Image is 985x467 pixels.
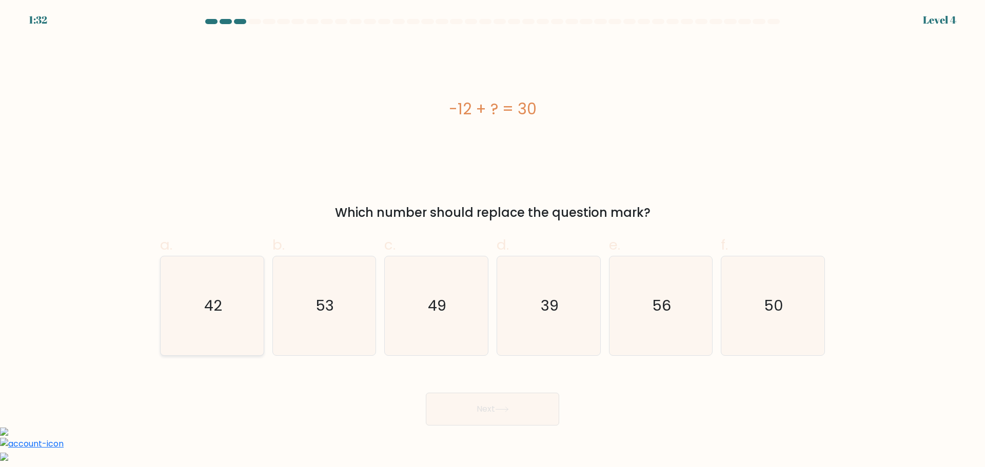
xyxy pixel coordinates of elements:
div: Which number should replace the question mark? [166,204,819,222]
div: 1:32 [29,12,47,28]
div: -12 + ? = 30 [160,97,825,120]
text: 42 [204,295,222,316]
text: 39 [541,295,559,316]
span: b. [272,235,285,255]
text: 53 [316,295,334,316]
text: 56 [652,295,671,316]
span: e. [609,235,620,255]
button: Next [426,393,559,425]
span: a. [160,235,172,255]
text: 49 [428,295,447,316]
text: 50 [764,295,784,316]
div: Level 4 [923,12,956,28]
span: f. [721,235,728,255]
span: c. [384,235,396,255]
span: d. [497,235,509,255]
